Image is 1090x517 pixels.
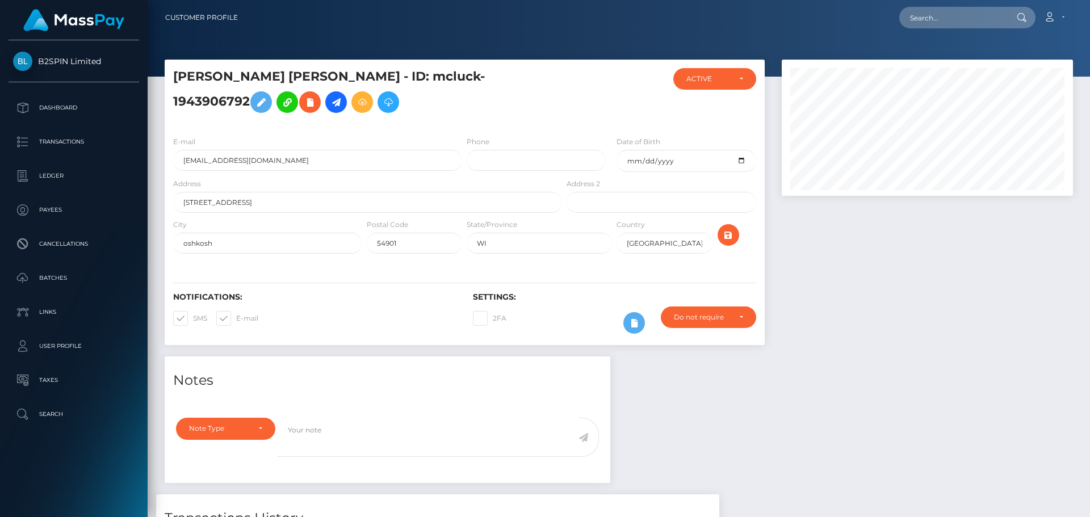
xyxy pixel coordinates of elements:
[9,400,139,428] a: Search
[13,270,135,287] p: Batches
[9,196,139,224] a: Payees
[9,366,139,394] a: Taxes
[9,128,139,156] a: Transactions
[617,220,645,230] label: Country
[899,7,1006,28] input: Search...
[173,137,195,147] label: E-mail
[9,264,139,292] a: Batches
[13,372,135,389] p: Taxes
[13,338,135,355] p: User Profile
[13,406,135,423] p: Search
[13,236,135,253] p: Cancellations
[173,292,456,302] h6: Notifications:
[686,74,730,83] div: ACTIVE
[467,137,489,147] label: Phone
[325,91,347,113] a: Initiate Payout
[13,201,135,218] p: Payees
[567,179,600,189] label: Address 2
[13,304,135,321] p: Links
[674,313,730,322] div: Do not require
[661,306,756,328] button: Do not require
[9,56,139,66] span: B2SPIN Limited
[9,230,139,258] a: Cancellations
[23,9,124,31] img: MassPay Logo
[173,68,556,119] h5: [PERSON_NAME] [PERSON_NAME] - ID: mcluck-1943906792
[467,220,517,230] label: State/Province
[9,162,139,190] a: Ledger
[673,68,756,90] button: ACTIVE
[13,52,32,71] img: B2SPIN Limited
[13,167,135,184] p: Ledger
[367,220,408,230] label: Postal Code
[617,137,660,147] label: Date of Birth
[13,99,135,116] p: Dashboard
[216,311,258,326] label: E-mail
[173,220,187,230] label: City
[13,133,135,150] p: Transactions
[173,311,207,326] label: SMS
[173,371,602,390] h4: Notes
[173,179,201,189] label: Address
[9,298,139,326] a: Links
[9,94,139,122] a: Dashboard
[9,332,139,360] a: User Profile
[176,418,275,439] button: Note Type
[473,311,506,326] label: 2FA
[473,292,756,302] h6: Settings:
[165,6,238,30] a: Customer Profile
[189,424,249,433] div: Note Type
